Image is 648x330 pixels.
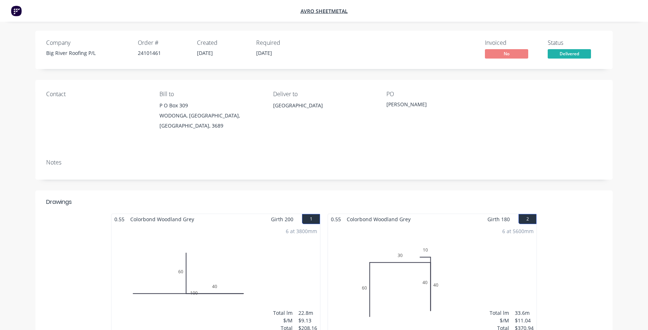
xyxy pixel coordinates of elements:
[273,100,375,124] div: [GEOGRAPHIC_DATA]
[256,39,307,46] div: Required
[46,159,602,166] div: Notes
[386,100,477,111] div: [PERSON_NAME]
[159,111,261,131] div: WODONGA, [GEOGRAPHIC_DATA], [GEOGRAPHIC_DATA], 3689
[271,214,293,224] span: Girth 200
[515,317,534,324] div: $11.04
[256,50,272,56] span: [DATE]
[301,8,348,14] a: Avro Sheetmetal
[328,214,344,224] span: 0.55
[197,39,248,46] div: Created
[273,91,375,98] div: Deliver to
[485,49,528,58] span: No
[273,317,293,324] div: $/M
[490,309,509,317] div: Total lm
[485,39,539,46] div: Invoiced
[127,214,197,224] span: Colorbond Woodland Grey
[11,5,22,16] img: Factory
[515,309,534,317] div: 33.6m
[548,49,591,58] span: Delivered
[159,100,261,131] div: P O Box 309WODONGA, [GEOGRAPHIC_DATA], [GEOGRAPHIC_DATA], 3689
[197,50,213,56] span: [DATE]
[46,91,148,98] div: Contact
[487,214,510,224] span: Girth 180
[138,39,188,46] div: Order #
[273,309,293,317] div: Total lm
[273,100,375,111] div: [GEOGRAPHIC_DATA]
[386,91,488,98] div: PO
[46,49,129,57] div: Big River Roofing P/L
[159,100,261,111] div: P O Box 309
[518,214,537,224] button: 2
[138,49,188,57] div: 24101461
[298,309,317,317] div: 22.8m
[548,39,602,46] div: Status
[302,214,320,224] button: 1
[111,214,127,224] span: 0.55
[46,39,129,46] div: Company
[286,227,317,235] div: 6 at 3800mm
[298,317,317,324] div: $9.13
[159,91,261,98] div: Bill to
[344,214,413,224] span: Colorbond Woodland Grey
[46,198,72,206] div: Drawings
[502,227,534,235] div: 6 at 5600mm
[490,317,509,324] div: $/M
